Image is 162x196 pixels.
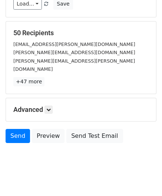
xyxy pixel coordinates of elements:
[66,129,123,143] a: Send Test Email
[13,50,135,55] small: [PERSON_NAME][EMAIL_ADDRESS][DOMAIN_NAME]
[125,160,162,196] iframe: Chat Widget
[13,29,149,37] h5: 50 Recipients
[13,41,135,47] small: [EMAIL_ADDRESS][PERSON_NAME][DOMAIN_NAME]
[32,129,65,143] a: Preview
[13,106,149,114] h5: Advanced
[6,129,30,143] a: Send
[13,77,44,86] a: +47 more
[13,58,135,72] small: [PERSON_NAME][EMAIL_ADDRESS][PERSON_NAME][DOMAIN_NAME]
